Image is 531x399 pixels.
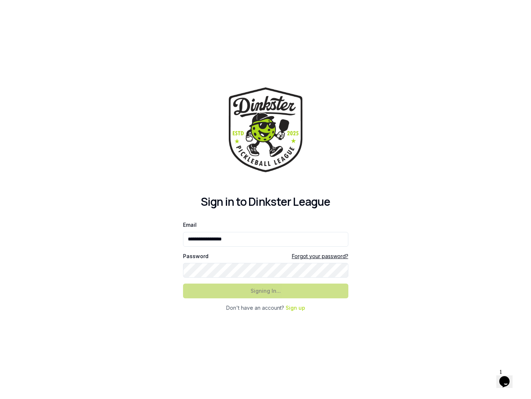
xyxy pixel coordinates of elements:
[496,366,520,388] iframe: chat widget
[183,195,348,208] h2: Sign in to Dinkster League
[292,253,348,260] a: Forgot your password?
[286,305,305,311] a: Sign up
[183,222,197,228] label: Email
[229,87,303,172] img: Dinkster League Logo
[183,304,348,312] div: Don't have an account?
[183,254,208,259] label: Password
